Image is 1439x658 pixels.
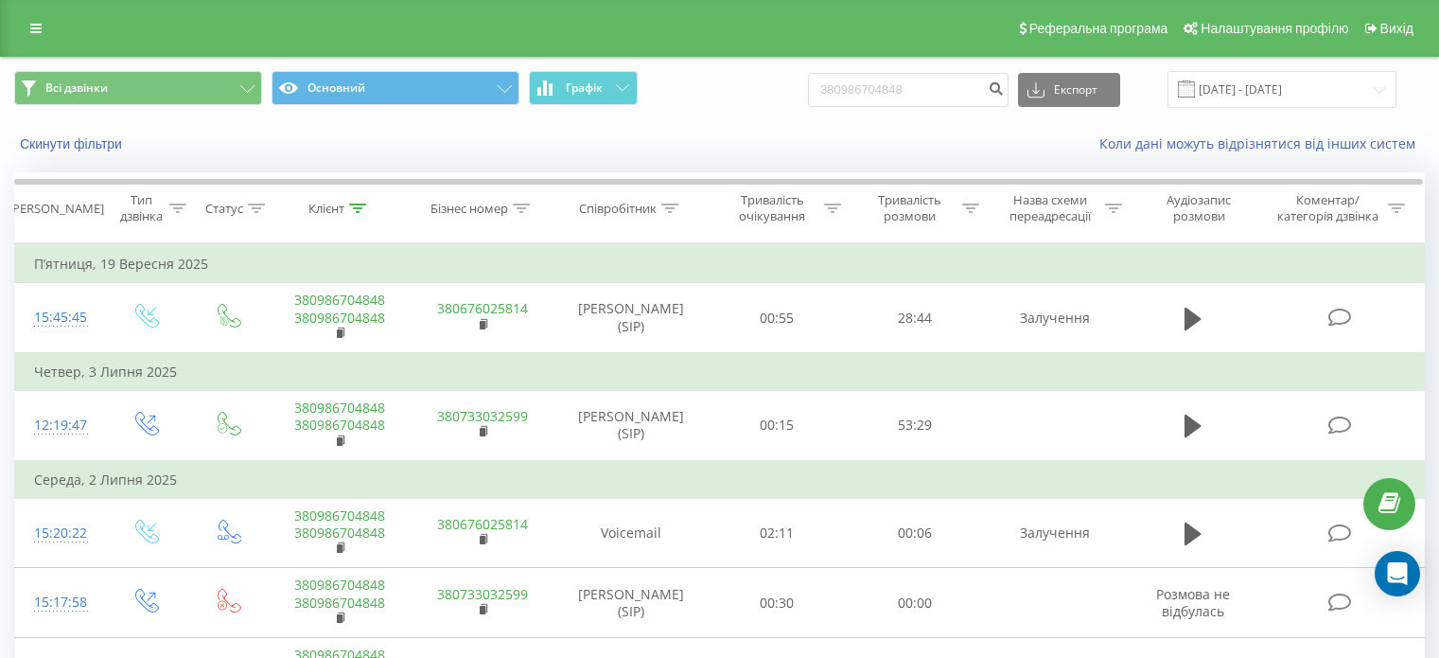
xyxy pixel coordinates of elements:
[15,461,1425,499] td: Середа, 2 Липня 2025
[34,407,84,444] div: 12:19:47
[846,498,983,568] td: 00:06
[554,283,709,353] td: [PERSON_NAME] (SIP)
[437,299,528,317] a: 380676025814
[863,192,957,224] div: Тривалість розмови
[1272,192,1383,224] div: Коментар/категорія дзвінка
[34,584,84,621] div: 15:17:58
[808,73,1009,107] input: Пошук за номером
[9,201,104,217] div: [PERSON_NAME]
[437,585,528,603] a: 380733032599
[45,80,108,96] span: Всі дзвінки
[34,515,84,552] div: 15:20:22
[554,498,709,568] td: Voicemail
[1380,21,1413,36] span: Вихід
[15,353,1425,391] td: Четвер, 3 Липня 2025
[709,498,846,568] td: 02:11
[272,71,519,105] button: Основний
[1201,21,1348,36] span: Налаштування профілю
[34,299,84,336] div: 15:45:45
[846,283,983,353] td: 28:44
[308,201,344,217] div: Клієнт
[437,515,528,533] a: 380676025814
[294,416,385,434] a: 380986704848
[14,71,262,105] button: Всі дзвінки
[846,391,983,461] td: 53:29
[294,309,385,327] a: 380986704848
[726,192,820,224] div: Тривалість очікування
[15,245,1425,283] td: П’ятниця, 19 Вересня 2025
[437,407,528,425] a: 380733032599
[294,576,385,594] a: 380986704848
[294,291,385,309] a: 380986704848
[529,71,638,105] button: Графік
[1099,134,1425,152] a: Коли дані можуть відрізнятися вiд інших систем
[709,391,846,461] td: 00:15
[205,201,243,217] div: Статус
[1001,192,1100,224] div: Назва схеми переадресації
[579,201,657,217] div: Співробітник
[566,81,603,95] span: Графік
[294,507,385,525] a: 380986704848
[1375,551,1420,596] div: Open Intercom Messenger
[983,498,1126,568] td: Залучення
[294,594,385,612] a: 380986704848
[983,283,1126,353] td: Залучення
[1144,192,1255,224] div: Аудіозапис розмови
[294,399,385,417] a: 380986704848
[846,568,983,638] td: 00:00
[119,192,164,224] div: Тип дзвінка
[1018,73,1120,107] button: Експорт
[554,391,709,461] td: [PERSON_NAME] (SIP)
[430,201,508,217] div: Бізнес номер
[709,568,846,638] td: 00:30
[1156,585,1230,620] span: Розмова не відбулась
[14,135,132,152] button: Скинути фільтри
[294,524,385,542] a: 380986704848
[709,283,846,353] td: 00:55
[554,568,709,638] td: [PERSON_NAME] (SIP)
[1029,21,1168,36] span: Реферальна програма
